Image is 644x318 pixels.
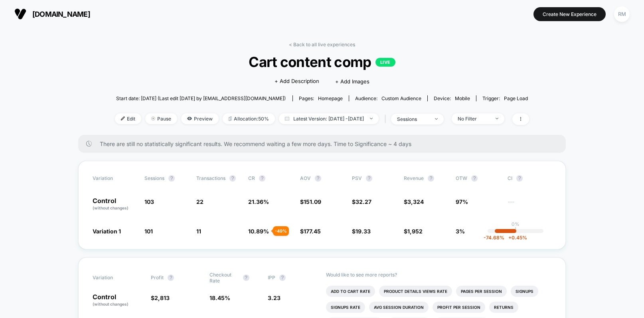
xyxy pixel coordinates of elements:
[370,118,373,119] img: end
[458,116,490,122] div: No Filter
[93,294,143,307] p: Control
[151,294,170,301] span: $
[352,198,371,205] span: $
[285,117,289,120] img: calendar
[144,175,164,181] span: Sessions
[93,175,136,182] span: Variation
[116,95,286,101] span: Start date: [DATE] (Last edit [DATE] by [EMAIL_ADDRESS][DOMAIN_NAME])
[145,113,177,124] span: Pause
[366,175,372,182] button: ?
[612,6,632,22] button: RM
[352,228,371,235] span: $
[168,275,174,281] button: ?
[511,286,538,297] li: Signups
[375,58,395,67] p: LIVE
[356,228,371,235] span: 19.33
[484,235,504,241] span: -74.68 %
[300,175,311,181] span: AOV
[181,113,219,124] span: Preview
[151,275,164,280] span: Profit
[93,228,121,235] span: Variation 1
[508,199,551,211] span: ---
[508,235,512,241] span: +
[151,117,155,120] img: end
[304,228,321,235] span: 177.45
[300,228,321,235] span: $
[326,286,375,297] li: Add To Cart Rate
[379,286,452,297] li: Product Details Views Rate
[93,205,128,210] span: (without changes)
[248,175,255,181] span: CR
[14,8,26,20] img: Visually logo
[144,228,153,235] span: 101
[196,175,225,181] span: Transactions
[196,198,203,205] span: 22
[115,113,141,124] span: Edit
[435,118,438,120] img: end
[248,228,269,235] span: 10.89 %
[381,95,421,101] span: Custom Audience
[455,95,470,101] span: mobile
[504,235,527,241] span: 0.45 %
[516,175,523,182] button: ?
[428,175,434,182] button: ?
[352,175,362,181] span: PSV
[259,175,265,182] button: ?
[355,95,421,101] div: Audience:
[407,228,423,235] span: 1,952
[326,272,551,278] p: Would like to see more reports?
[404,198,424,205] span: $
[93,272,136,284] span: Variation
[289,41,355,47] a: < Back to all live experiences
[209,294,230,301] span: 18.45 %
[404,175,424,181] span: Revenue
[404,228,423,235] span: $
[482,95,528,101] div: Trigger:
[229,175,236,182] button: ?
[614,6,630,22] div: RM
[489,302,518,313] li: Returns
[369,302,429,313] li: Avg Session Duration
[318,95,343,101] span: homepage
[196,228,201,235] span: 11
[496,118,498,119] img: end
[268,294,281,301] span: 3.23
[209,272,239,284] span: Checkout Rate
[456,175,500,182] span: OTW
[335,78,369,85] span: + Add Images
[356,198,371,205] span: 32.27
[279,275,286,281] button: ?
[456,228,465,235] span: 3%
[136,53,508,70] span: Cart content comp
[121,117,125,120] img: edit
[315,175,321,182] button: ?
[504,95,528,101] span: Page Load
[273,226,289,236] div: - 49 %
[100,140,550,147] span: There are still no statistically significant results. We recommend waiting a few more days . Time...
[456,198,468,205] span: 97%
[32,10,90,18] span: [DOMAIN_NAME]
[229,117,232,121] img: rebalance
[168,175,175,182] button: ?
[93,198,136,211] p: Control
[300,198,321,205] span: $
[433,302,485,313] li: Profit Per Session
[533,7,606,21] button: Create New Experience
[456,286,507,297] li: Pages Per Session
[397,116,429,122] div: sessions
[512,221,520,227] p: 0%
[144,198,154,205] span: 103
[326,302,365,313] li: Signups Rate
[383,113,391,125] span: |
[275,77,319,85] span: + Add Description
[93,302,128,306] span: (without changes)
[154,294,170,301] span: 2,813
[471,175,478,182] button: ?
[304,198,321,205] span: 151.09
[508,175,551,182] span: CI
[407,198,424,205] span: 3,324
[243,275,249,281] button: ?
[427,95,476,101] span: Device:
[268,275,275,280] span: IPP
[248,198,269,205] span: 21.36 %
